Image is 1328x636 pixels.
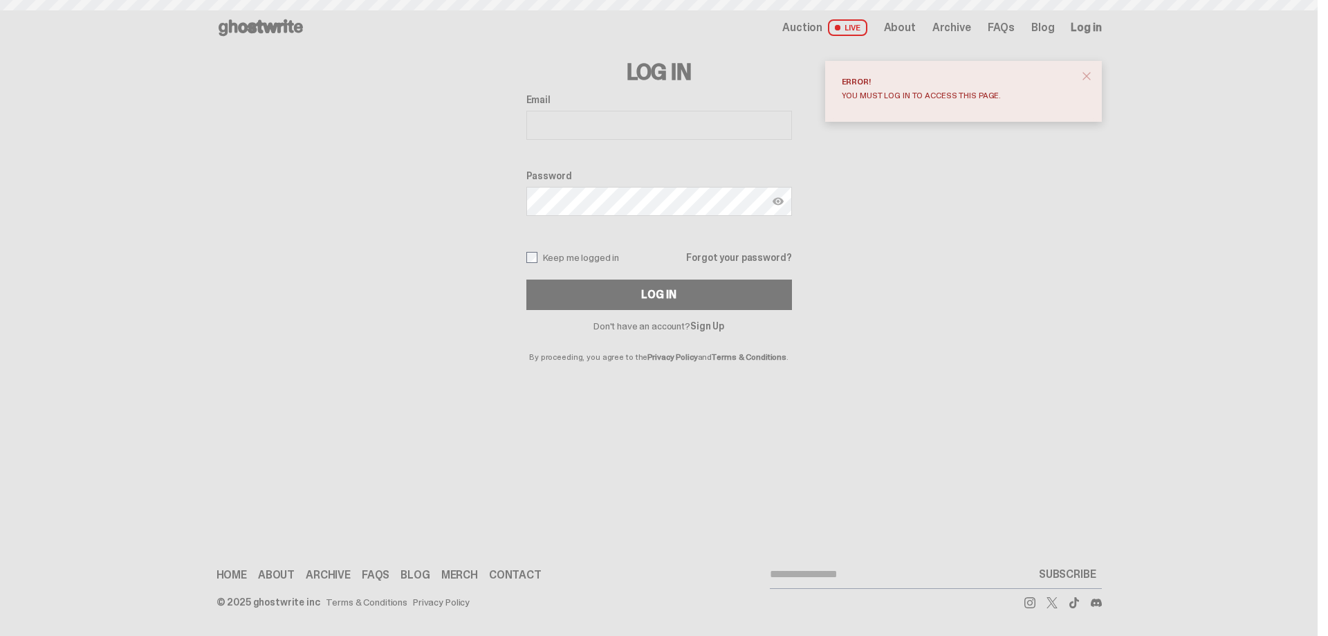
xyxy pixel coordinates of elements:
[526,331,792,361] p: By proceeding, you agree to the and .
[647,352,697,363] a: Privacy Policy
[526,280,792,310] button: Log In
[400,570,430,581] a: Blog
[526,252,537,263] input: Keep me logged in
[842,91,1074,100] div: You must log in to access this page.
[526,252,620,263] label: Keep me logged in
[258,570,295,581] a: About
[526,61,792,83] h3: Log In
[884,22,916,33] a: About
[216,570,247,581] a: Home
[690,320,724,332] a: Sign Up
[842,78,1074,86] div: Error!
[782,22,822,33] span: Auction
[712,352,786,363] a: Terms & Conditions
[932,22,971,33] a: Archive
[773,196,784,207] img: Show password
[828,19,867,36] span: LIVE
[641,289,676,300] div: Log In
[782,19,867,36] a: Auction LIVE
[988,22,1015,33] a: FAQs
[306,570,351,581] a: Archive
[441,570,478,581] a: Merch
[489,570,542,581] a: Contact
[526,94,792,105] label: Email
[413,597,470,607] a: Privacy Policy
[326,597,407,607] a: Terms & Conditions
[1033,561,1102,588] button: SUBSCRIBE
[526,321,792,331] p: Don't have an account?
[686,253,791,262] a: Forgot your password?
[1071,22,1101,33] a: Log in
[1074,64,1099,89] button: close
[216,597,320,607] div: © 2025 ghostwrite inc
[362,570,389,581] a: FAQs
[526,170,792,181] label: Password
[1031,22,1054,33] a: Blog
